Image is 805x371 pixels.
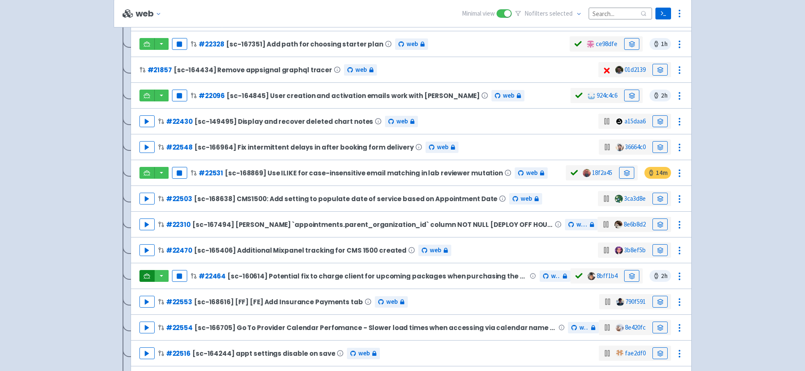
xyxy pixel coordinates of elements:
[226,92,480,99] span: [sc-164845] User creation and activation emails work with [PERSON_NAME]
[437,142,448,152] span: web
[624,194,646,202] a: 3ca3d8e
[396,117,408,126] span: web
[139,141,155,153] button: Play
[192,221,553,228] span: [sc-167494] [PERSON_NAME] `appointments.parent_organization_id` column NOT NULL [DEPLOY OFF HOURS]
[194,118,373,125] span: [sc-149495] Display and recover deleted chart notes
[625,349,646,357] a: fae2df0
[576,220,587,229] span: web
[568,322,599,333] a: web
[375,296,408,308] a: web
[166,297,192,306] a: #22553
[172,90,187,101] button: Pause
[407,39,418,49] span: web
[358,349,370,358] span: web
[194,324,557,331] span: [sc-166705] Go To Provider Calendar Perfomance - Slower load times when accessing via calendar na...
[385,116,418,127] a: web
[624,220,646,228] a: 8e6b8d2
[139,296,155,308] button: Play
[649,38,671,50] span: 1 h
[386,297,398,307] span: web
[344,64,377,76] a: web
[625,65,646,74] a: 01d2139
[226,41,383,48] span: [sc-167351] Add path for choosing starter plan
[521,194,532,204] span: web
[462,9,495,19] span: Minimal view
[526,168,538,178] span: web
[355,65,367,75] span: web
[199,272,226,281] a: #22464
[524,9,573,19] span: No filter s
[166,323,193,332] a: #22554
[194,195,497,202] span: [sc-168638] CMS1500: Add setting to populate date of service based on Appointment Date
[199,169,223,177] a: #22531
[551,271,560,281] span: web
[509,193,542,205] a: web
[579,323,589,333] span: web
[192,350,335,357] span: [sc-164244] appt settings disable on save
[592,169,612,177] a: 18f2a45
[199,40,224,49] a: #22328
[597,91,617,99] a: 924c4c6
[139,244,155,256] button: Play
[347,348,380,359] a: web
[194,298,363,306] span: [sc-168616] [FF] [FE] Add Insurance Payments tab
[199,91,225,100] a: #22096
[166,220,191,229] a: #22310
[139,322,155,333] button: Play
[426,142,458,153] a: web
[649,90,671,101] span: 2 h
[147,65,172,74] a: #21857
[596,40,617,48] a: ce98dfe
[166,246,192,255] a: #22470
[644,167,671,179] span: 14 m
[625,323,646,331] a: 8e420fc
[597,272,617,280] a: 8bff1b4
[625,143,646,151] a: 36664c0
[625,297,646,306] a: 790f591
[625,117,646,125] a: a15daa6
[166,349,191,358] a: #22516
[139,347,155,359] button: Play
[430,246,441,255] span: web
[166,194,192,203] a: #22503
[136,9,165,19] button: web
[649,270,671,282] span: 2 h
[540,270,570,282] a: web
[549,9,573,17] span: selected
[139,218,155,230] button: Play
[139,193,155,205] button: Play
[395,38,428,50] a: web
[565,219,598,230] a: web
[225,169,503,177] span: [sc-168869] Use ILIKE for case-insensitive email matching in lab reviewer mutation
[172,38,187,50] button: Pause
[515,167,548,179] a: web
[194,144,414,151] span: [sc-166964] Fix intermittent delays in after booking form delivery
[194,247,407,254] span: [sc-165406] Additional Mixpanel tracking for CMS 1500 created
[589,8,652,19] input: Search...
[655,8,671,19] a: Terminal
[166,117,193,126] a: #22430
[172,167,187,179] button: Pause
[166,143,193,152] a: #22548
[491,90,524,101] a: web
[172,270,187,282] button: Pause
[503,91,514,101] span: web
[174,66,332,74] span: [sc-164434] Remove appsignal graphql tracer
[624,246,646,254] a: 3b8ef5b
[139,115,155,127] button: Play
[227,273,528,280] span: [sc-160614] Potential fix to charge client for upcoming packages when purchasing the same package
[418,245,451,256] a: web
